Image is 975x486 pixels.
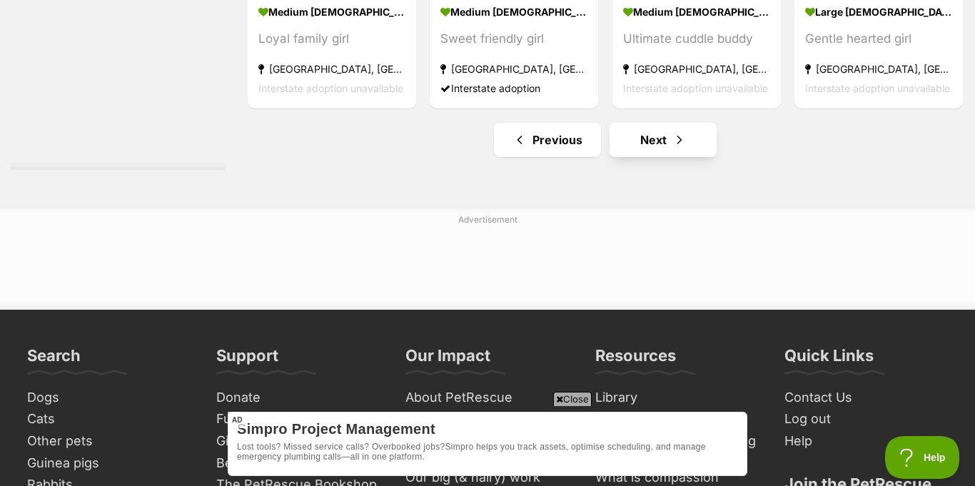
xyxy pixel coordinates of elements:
[805,1,952,22] strong: large [DEMOGRAPHIC_DATA] Dog
[405,345,490,374] h3: Our Impact
[494,123,601,157] a: Previous page
[440,79,587,98] div: Interstate adoption
[610,123,717,157] a: Next page
[779,387,954,409] a: Contact Us
[623,82,768,94] span: Interstate adoption unavailable
[9,9,510,26] p: Simpro Project Management
[211,408,385,430] a: Fundraise
[885,436,961,479] iframe: Help Scout Beacon - Open
[440,1,587,22] strong: medium [DEMOGRAPHIC_DATA] Dog
[27,345,81,374] h3: Search
[258,59,405,79] strong: [GEOGRAPHIC_DATA], [GEOGRAPHIC_DATA]
[779,430,954,452] a: Help
[595,345,676,374] h3: Resources
[258,82,403,94] span: Interstate adoption unavailable
[440,59,587,79] strong: [GEOGRAPHIC_DATA], [GEOGRAPHIC_DATA]
[216,345,278,374] h3: Support
[21,452,196,475] a: Guinea pigs
[228,412,246,428] span: AD
[246,123,964,157] nav: Pagination
[623,59,770,79] strong: [GEOGRAPHIC_DATA], [GEOGRAPHIC_DATA]
[623,1,770,22] strong: medium [DEMOGRAPHIC_DATA] Dog
[211,452,385,475] a: Bequests
[440,29,587,49] div: Sweet friendly girl
[400,387,575,409] a: About PetRescue
[779,408,954,430] a: Log out
[553,392,592,406] span: Close
[258,1,405,22] strong: medium [DEMOGRAPHIC_DATA] Dog
[487,478,488,479] iframe: Advertisement
[258,29,405,49] div: Loyal family girl
[805,29,952,49] div: Gentle hearted girl
[211,387,385,409] a: Donate
[9,30,510,50] span: Lost tools? Missed service calls? Overbooked jobs?Simpro helps you track assets, optimise schedul...
[590,387,764,409] a: Library
[211,430,385,452] a: Gift Cards
[805,82,950,94] span: Interstate adoption unavailable
[21,430,196,452] a: Other pets
[784,345,874,374] h3: Quick Links
[21,408,196,430] a: Cats
[805,59,952,79] strong: [GEOGRAPHIC_DATA], [GEOGRAPHIC_DATA]
[623,29,770,49] div: Ultimate cuddle buddy
[21,387,196,409] a: Dogs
